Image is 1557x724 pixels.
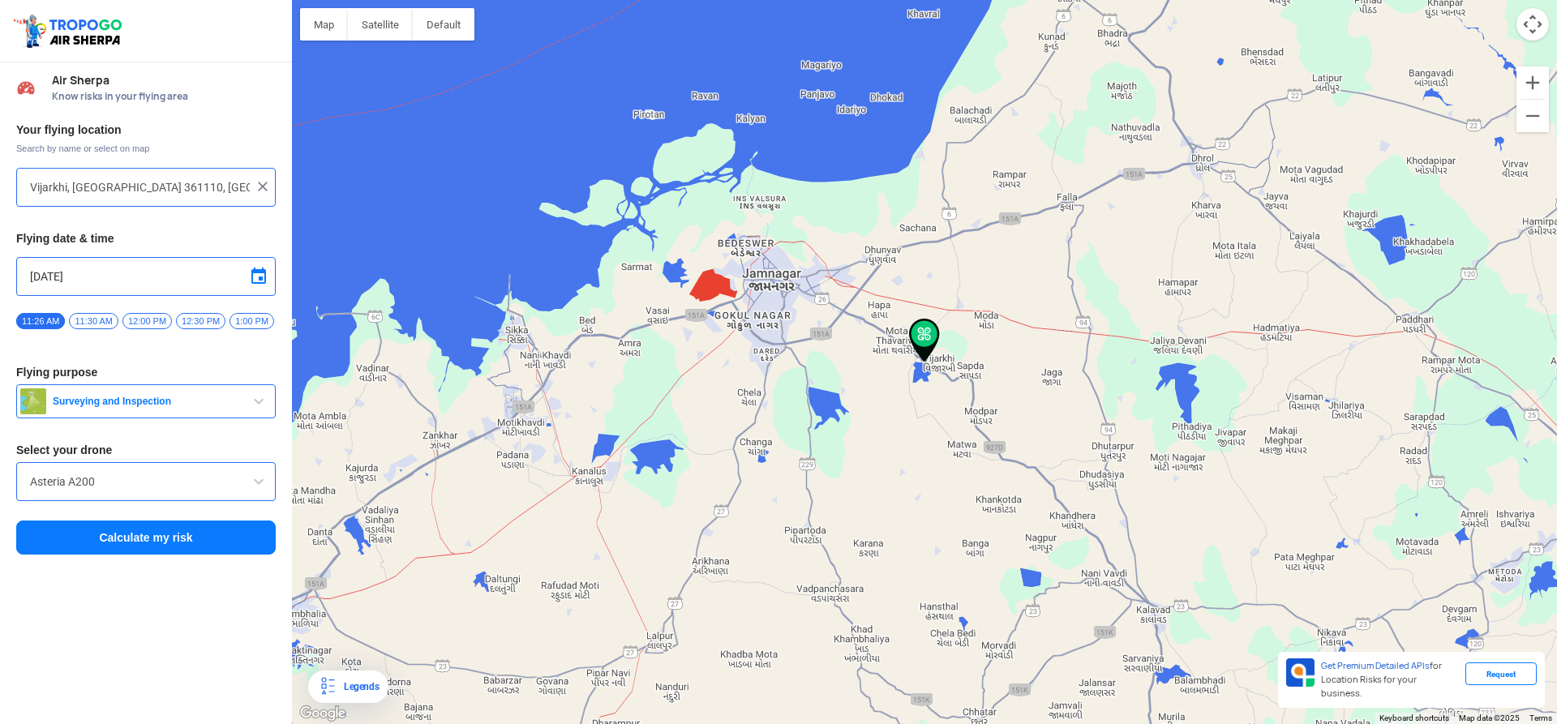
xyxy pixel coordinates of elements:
[1516,100,1549,132] button: Zoom out
[16,78,36,97] img: Risk Scores
[16,313,65,329] span: 11:26 AM
[69,313,118,329] span: 11:30 AM
[12,12,127,49] img: ic_tgdronemaps.svg
[30,178,250,197] input: Search your flying location
[52,74,276,87] span: Air Sherpa
[122,313,172,329] span: 12:00 PM
[296,703,350,724] a: Open this area in Google Maps (opens a new window)
[1315,658,1465,701] div: for Location Risks for your business.
[20,388,46,414] img: survey.png
[318,677,337,696] img: Legends
[296,703,350,724] img: Google
[1516,66,1549,99] button: Zoom in
[46,395,249,408] span: Surveying and Inspection
[337,677,379,696] div: Legends
[1379,713,1449,724] button: Keyboard shortcuts
[16,124,276,135] h3: Your flying location
[348,8,413,41] button: Show satellite imagery
[30,472,262,491] input: Search by name or Brand
[16,142,276,155] span: Search by name or select on map
[1529,713,1552,722] a: Terms
[1286,658,1315,687] img: Premium APIs
[52,90,276,103] span: Know risks in your flying area
[1321,660,1430,671] span: Get Premium Detailed APIs
[1516,8,1549,41] button: Map camera controls
[1459,713,1520,722] span: Map data ©2025
[16,366,276,378] h3: Flying purpose
[300,8,348,41] button: Show street map
[30,267,262,286] input: Select Date
[16,384,276,418] button: Surveying and Inspection
[255,178,271,195] img: ic_close.png
[176,313,225,329] span: 12:30 PM
[16,521,276,555] button: Calculate my risk
[16,233,276,244] h3: Flying date & time
[229,313,274,329] span: 1:00 PM
[1465,662,1537,685] div: Request
[16,444,276,456] h3: Select your drone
